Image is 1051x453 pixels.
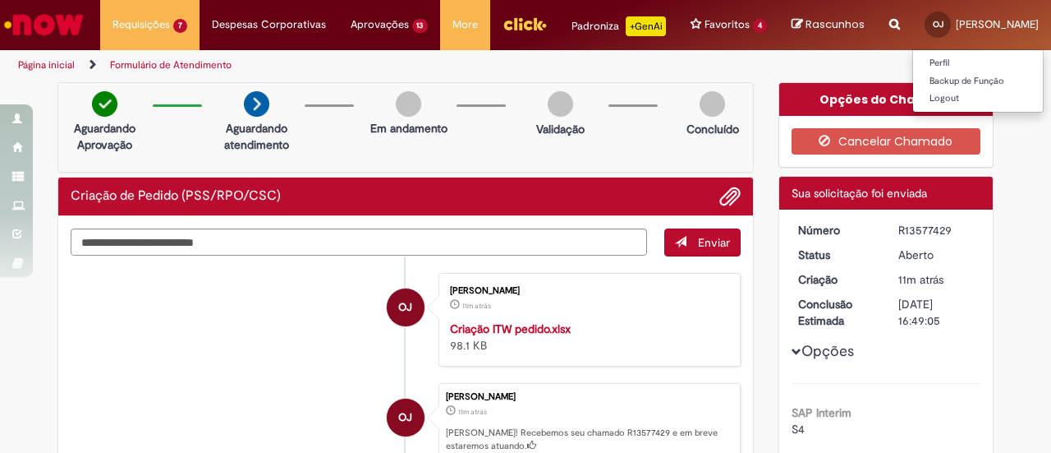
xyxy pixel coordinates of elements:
div: [PERSON_NAME] [450,286,723,296]
button: Cancelar Chamado [792,128,981,155]
img: check-circle-green.png [92,91,117,117]
span: More [452,16,478,33]
time: 29/09/2025 14:48:58 [462,301,491,311]
a: Página inicial [18,58,75,72]
span: 11m atrás [462,301,491,311]
span: Favoritos [704,16,750,33]
a: Logout [913,90,1043,108]
span: Rascunhos [805,16,865,32]
img: img-circle-grey.png [548,91,573,117]
span: 4 [753,19,767,33]
time: 29/09/2025 14:49:02 [898,272,943,287]
div: 98.1 KB [450,321,723,354]
p: Aguardando Aprovação [65,120,145,153]
span: S4 [792,422,805,437]
p: [PERSON_NAME]! Recebemos seu chamado R13577429 e em breve estaremos atuando. [446,427,732,452]
span: [PERSON_NAME] [956,17,1039,31]
div: Osvaldo Martins Junior [387,289,425,326]
span: 11m atrás [458,407,487,417]
p: Em andamento [370,120,447,136]
div: [DATE] 16:49:05 [898,296,975,329]
img: click_logo_yellow_360x200.png [503,12,547,36]
div: Aberto [898,247,975,263]
p: +GenAi [626,16,666,36]
div: [PERSON_NAME] [446,392,732,402]
img: ServiceNow [2,8,86,41]
ul: Trilhas de página [12,50,688,81]
img: img-circle-grey.png [396,91,421,117]
b: SAP Interim [792,405,851,420]
p: Concluído [686,121,739,137]
h2: Criação de Pedido (PSS/RPO/CSC) Histórico de tíquete [71,189,281,204]
dt: Número [786,222,887,238]
a: Formulário de Atendimento [110,58,232,72]
p: Validação [536,121,585,137]
a: Backup de Função [913,72,1043,90]
div: Opções do Chamado [779,83,994,116]
span: Sua solicitação foi enviada [792,186,927,201]
span: 11m atrás [898,272,943,287]
div: R13577429 [898,222,975,238]
span: Despesas Corporativas [212,16,326,33]
div: Padroniza [571,16,666,36]
span: OJ [398,288,412,327]
div: Osvaldo Martins Junior [387,399,425,437]
span: OJ [933,19,943,30]
dt: Criação [786,271,887,288]
span: Enviar [698,235,730,250]
dt: Conclusão Estimada [786,296,887,329]
a: Rascunhos [792,17,865,33]
span: Aprovações [351,16,409,33]
span: 7 [173,19,187,33]
img: img-circle-grey.png [700,91,725,117]
span: 13 [412,19,429,33]
div: 29/09/2025 14:49:02 [898,271,975,288]
dt: Status [786,247,887,263]
button: Enviar [664,229,741,257]
button: Adicionar anexos [719,186,741,207]
p: Aguardando atendimento [217,120,296,153]
time: 29/09/2025 14:49:02 [458,407,487,417]
span: Requisições [112,16,170,33]
a: Perfil [913,54,1043,72]
a: Criação ITW pedido.xlsx [450,321,571,336]
span: OJ [398,398,412,437]
img: arrow-next.png [244,91,269,117]
textarea: Digite sua mensagem aqui... [71,229,647,256]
